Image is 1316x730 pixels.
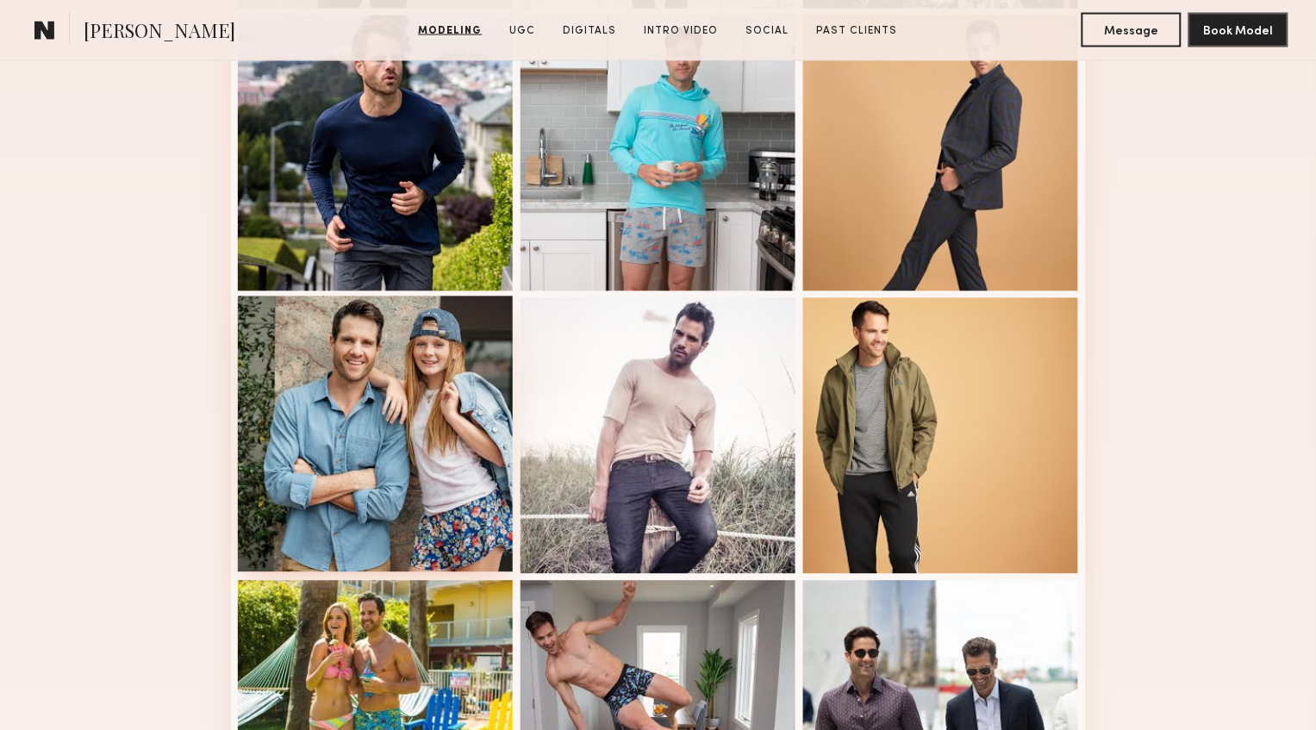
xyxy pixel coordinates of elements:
a: Book Model [1188,22,1288,37]
button: Book Model [1188,13,1288,47]
a: Past Clients [810,23,905,39]
span: [PERSON_NAME] [84,17,235,47]
a: Social [739,23,796,39]
a: Digitals [557,23,624,39]
a: UGC [503,23,543,39]
a: Intro Video [638,23,726,39]
a: Modeling [412,23,490,39]
button: Message [1082,13,1182,47]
